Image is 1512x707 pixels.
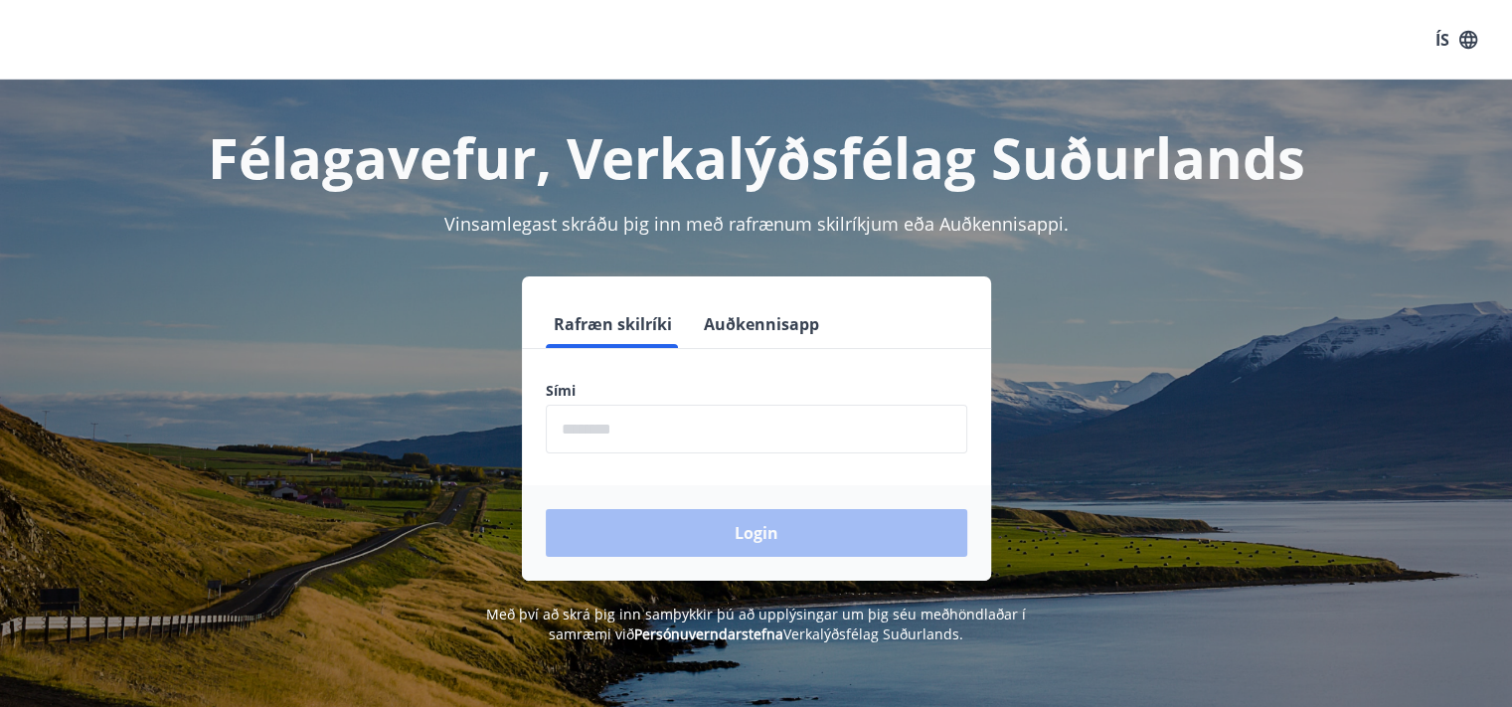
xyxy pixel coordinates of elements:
[65,119,1448,195] h1: Félagavefur, Verkalýðsfélag Suðurlands
[546,300,680,348] button: Rafræn skilríki
[486,605,1026,643] span: Með því að skrá þig inn samþykkir þú að upplýsingar um þig séu meðhöndlaðar í samræmi við Verkalý...
[696,300,827,348] button: Auðkennisapp
[546,381,967,401] label: Sími
[1425,22,1488,58] button: ÍS
[634,624,783,643] a: Persónuverndarstefna
[444,212,1069,236] span: Vinsamlegast skráðu þig inn með rafrænum skilríkjum eða Auðkennisappi.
